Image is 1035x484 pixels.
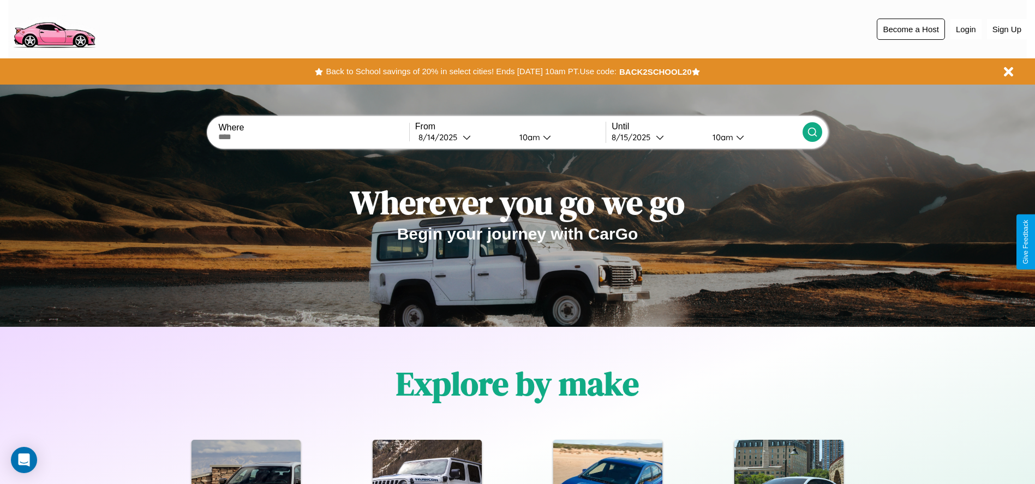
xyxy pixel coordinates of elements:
[1022,220,1030,264] div: Give Feedback
[950,19,982,39] button: Login
[514,132,543,142] div: 10am
[396,361,639,406] h1: Explore by make
[987,19,1027,39] button: Sign Up
[323,64,619,79] button: Back to School savings of 20% in select cities! Ends [DATE] 10am PT.Use code:
[415,132,511,143] button: 8/14/2025
[707,132,736,142] div: 10am
[218,123,409,133] label: Where
[877,19,945,40] button: Become a Host
[612,122,802,132] label: Until
[415,122,606,132] label: From
[619,67,692,76] b: BACK2SCHOOL20
[704,132,803,143] button: 10am
[418,132,463,142] div: 8 / 14 / 2025
[511,132,606,143] button: 10am
[8,5,100,51] img: logo
[612,132,656,142] div: 8 / 15 / 2025
[11,447,37,473] div: Open Intercom Messenger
